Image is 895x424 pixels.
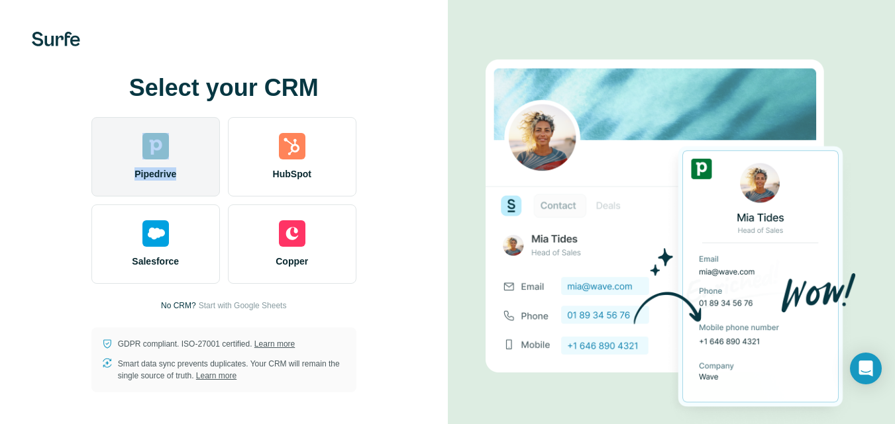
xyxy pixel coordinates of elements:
span: Salesforce [132,255,179,268]
img: pipedrive's logo [142,133,169,159]
p: No CRM? [161,300,196,312]
img: hubspot's logo [279,133,305,159]
button: Start with Google Sheets [199,300,287,312]
span: Copper [276,255,308,268]
span: HubSpot [273,167,311,181]
p: Smart data sync prevents duplicates. Your CRM will remain the single source of truth. [118,358,346,382]
p: GDPR compliant. ISO-27001 certified. [118,338,295,350]
a: Learn more [254,339,295,349]
img: Surfe's logo [32,32,80,46]
h1: Select your CRM [91,75,356,101]
a: Learn more [196,371,237,380]
div: Open Intercom Messenger [850,353,882,384]
img: copper's logo [279,220,305,247]
img: salesforce's logo [142,220,169,247]
span: Pipedrive [134,167,176,181]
